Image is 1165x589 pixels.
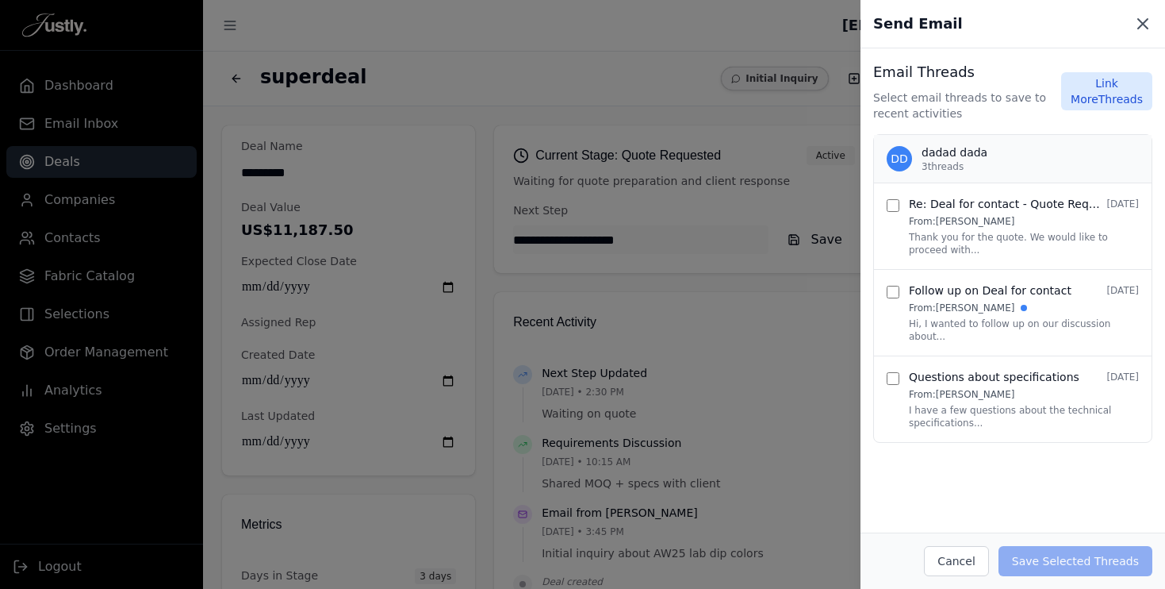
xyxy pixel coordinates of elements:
[887,146,912,171] div: DD
[1106,284,1139,297] span: [DATE]
[998,546,1152,576] button: Save Selected Threads
[909,283,1071,298] p: Follow up on Deal for contact
[924,546,988,576] button: Cancel
[909,388,1014,401] p: From: [PERSON_NAME]
[1061,72,1152,110] button: Link MoreThreads
[1106,371,1139,383] span: [DATE]
[873,13,963,35] h3: Send Email
[873,90,1061,121] p: Select email threads to save to recent activities
[909,404,1139,429] p: I have a few questions about the technical specifications...
[909,196,1100,212] p: Re: Deal for contact - Quote Requested
[909,215,1014,228] p: From: [PERSON_NAME]
[922,144,987,160] p: dadad dada
[909,302,1014,314] p: From: [PERSON_NAME]
[922,160,987,173] p: 3 thread s
[873,61,1061,83] h4: Email Threads
[909,369,1079,385] p: Questions about specifications
[909,318,1139,343] p: Hi, I wanted to follow up on our discussion about...
[1106,198,1139,210] span: [DATE]
[909,231,1139,256] p: Thank you for the quote. We would like to proceed with...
